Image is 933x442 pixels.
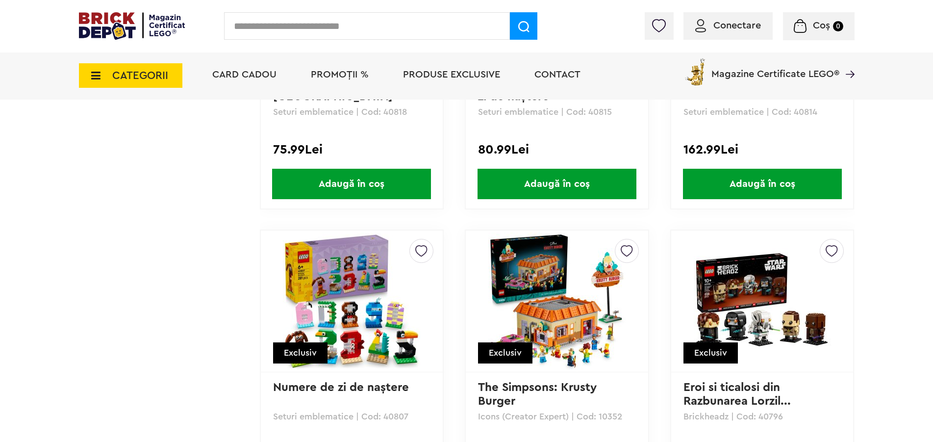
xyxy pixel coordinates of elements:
[671,169,853,199] a: Adaugă în coș
[478,143,635,156] div: 80.99Lei
[478,169,636,199] span: Adaugă în coș
[403,70,500,79] a: Produse exclusive
[273,143,430,156] div: 75.99Lei
[713,21,761,30] span: Conectare
[273,382,409,393] a: Numere de zi de naştere
[683,412,841,421] p: Brickheadz | Cod: 40796
[683,143,841,156] div: 162.99Lei
[478,107,635,116] p: Seturi emblematice | Cod: 40815
[683,107,841,116] p: Seturi emblematice | Cod: 40814
[683,342,738,364] div: Exclusiv
[694,233,831,370] img: Eroi si ticalosi din Razbunarea Lorzilor Sith
[112,70,168,81] span: CATEGORII
[833,21,843,31] small: 0
[466,169,648,199] a: Adaugă în coș
[273,342,328,364] div: Exclusiv
[272,169,431,199] span: Adaugă în coș
[683,382,791,407] a: Eroi si ticalosi din Razbunarea Lorzil...
[283,233,420,370] img: Numere de zi de naştere
[261,169,443,199] a: Adaugă în coș
[813,21,830,30] span: Coș
[478,382,600,407] a: The Simpsons: Krusty Burger
[839,56,855,66] a: Magazine Certificate LEGO®
[273,107,430,116] p: Seturi emblematice | Cod: 40818
[478,342,532,364] div: Exclusiv
[311,70,369,79] a: PROMOȚII %
[534,70,580,79] a: Contact
[488,233,626,370] img: The Simpsons: Krusty Burger
[683,169,842,199] span: Adaugă în coș
[212,70,277,79] a: Card Cadou
[478,412,635,421] p: Icons (Creator Expert) | Cod: 10352
[273,412,430,421] p: Seturi emblematice | Cod: 40807
[695,21,761,30] a: Conectare
[711,56,839,79] span: Magazine Certificate LEGO®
